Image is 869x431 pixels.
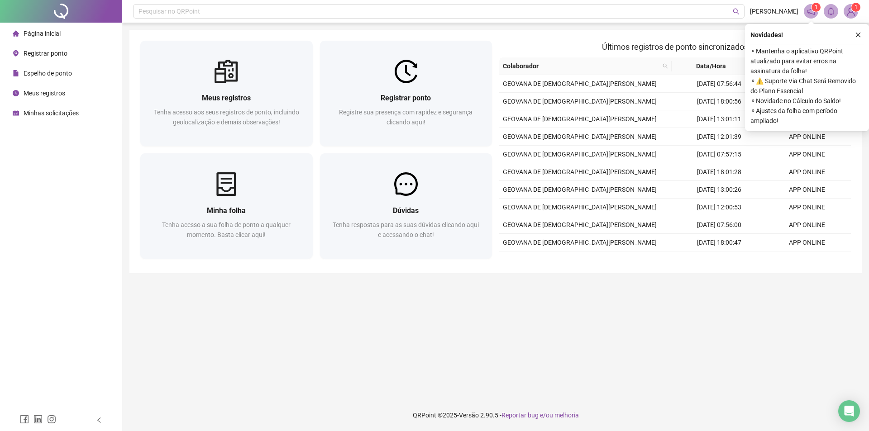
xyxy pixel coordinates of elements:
span: home [13,30,19,37]
span: Registrar ponto [381,94,431,102]
span: GEOVANA DE [DEMOGRAPHIC_DATA][PERSON_NAME] [503,133,657,140]
span: ⚬ ⚠️ Suporte Via Chat Será Removido do Plano Essencial [750,76,864,96]
span: 1 [815,4,818,10]
a: Minha folhaTenha acesso a sua folha de ponto a qualquer momento. Basta clicar aqui! [140,153,313,259]
footer: QRPoint © 2025 - 2.90.5 - [122,399,869,431]
span: Minha folha [207,206,246,215]
span: GEOVANA DE [DEMOGRAPHIC_DATA][PERSON_NAME] [503,80,657,87]
span: GEOVANA DE [DEMOGRAPHIC_DATA][PERSON_NAME] [503,186,657,193]
td: APP ONLINE [763,163,851,181]
td: [DATE] 13:00:38 [675,251,763,269]
span: Tenha acesso a sua folha de ponto a qualquer momento. Basta clicar aqui! [162,221,291,238]
span: Novidades ! [750,30,783,40]
td: [DATE] 18:00:47 [675,234,763,251]
span: environment [13,50,19,57]
span: ⚬ Mantenha o aplicativo QRPoint atualizado para evitar erros na assinatura da folha! [750,46,864,76]
span: [PERSON_NAME] [750,6,798,16]
td: [DATE] 12:00:53 [675,199,763,216]
td: [DATE] 13:00:26 [675,181,763,199]
span: GEOVANA DE [DEMOGRAPHIC_DATA][PERSON_NAME] [503,168,657,175]
span: Últimos registros de ponto sincronizados [602,42,748,52]
span: clock-circle [13,90,19,96]
td: [DATE] 12:01:39 [675,128,763,146]
td: [DATE] 13:01:11 [675,110,763,128]
span: 1 [855,4,858,10]
span: Versão [459,412,479,419]
td: [DATE] 18:01:28 [675,163,763,181]
span: Tenha acesso aos seus registros de ponto, incluindo geolocalização e demais observações! [154,109,299,126]
td: APP ONLINE [763,199,851,216]
span: Meus registros [202,94,251,102]
td: [DATE] 07:56:44 [675,75,763,93]
span: notification [807,7,815,15]
a: Registrar pontoRegistre sua presença com rapidez e segurança clicando aqui! [320,41,492,146]
span: Registrar ponto [24,50,67,57]
span: schedule [13,110,19,116]
span: GEOVANA DE [DEMOGRAPHIC_DATA][PERSON_NAME] [503,239,657,246]
span: GEOVANA DE [DEMOGRAPHIC_DATA][PERSON_NAME] [503,151,657,158]
span: Data/Hora [675,61,747,71]
span: bell [827,7,835,15]
span: left [96,417,102,423]
td: [DATE] 07:56:00 [675,216,763,234]
sup: Atualize o seu contato no menu Meus Dados [851,3,860,12]
span: instagram [47,415,56,424]
span: Espelho de ponto [24,70,72,77]
img: 89499 [844,5,858,18]
a: DúvidasTenha respostas para as suas dúvidas clicando aqui e acessando o chat! [320,153,492,259]
span: search [661,59,670,73]
td: APP ONLINE [763,181,851,199]
span: ⚬ Ajustes da folha com período ampliado! [750,106,864,126]
td: APP ONLINE [763,128,851,146]
span: Meus registros [24,90,65,97]
td: [DATE] 07:57:15 [675,146,763,163]
span: close [855,32,861,38]
span: Página inicial [24,30,61,37]
span: GEOVANA DE [DEMOGRAPHIC_DATA][PERSON_NAME] [503,221,657,228]
td: APP ONLINE [763,251,851,269]
span: Registre sua presença com rapidez e segurança clicando aqui! [339,109,473,126]
span: facebook [20,415,29,424]
span: file [13,70,19,76]
sup: 1 [812,3,821,12]
span: linkedin [33,415,43,424]
span: Colaborador [503,61,659,71]
span: GEOVANA DE [DEMOGRAPHIC_DATA][PERSON_NAME] [503,98,657,105]
span: GEOVANA DE [DEMOGRAPHIC_DATA][PERSON_NAME] [503,204,657,211]
td: [DATE] 18:00:56 [675,93,763,110]
span: search [663,63,668,69]
span: GEOVANA DE [DEMOGRAPHIC_DATA][PERSON_NAME] [503,115,657,123]
div: Open Intercom Messenger [838,400,860,422]
span: Tenha respostas para as suas dúvidas clicando aqui e acessando o chat! [333,221,479,238]
td: APP ONLINE [763,234,851,251]
td: APP ONLINE [763,146,851,163]
a: Meus registrosTenha acesso aos seus registros de ponto, incluindo geolocalização e demais observa... [140,41,313,146]
span: Minhas solicitações [24,109,79,117]
th: Data/Hora [672,57,758,75]
span: Dúvidas [393,206,419,215]
span: Reportar bug e/ou melhoria [501,412,579,419]
span: ⚬ Novidade no Cálculo do Saldo! [750,96,864,106]
span: search [733,8,740,15]
td: APP ONLINE [763,216,851,234]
